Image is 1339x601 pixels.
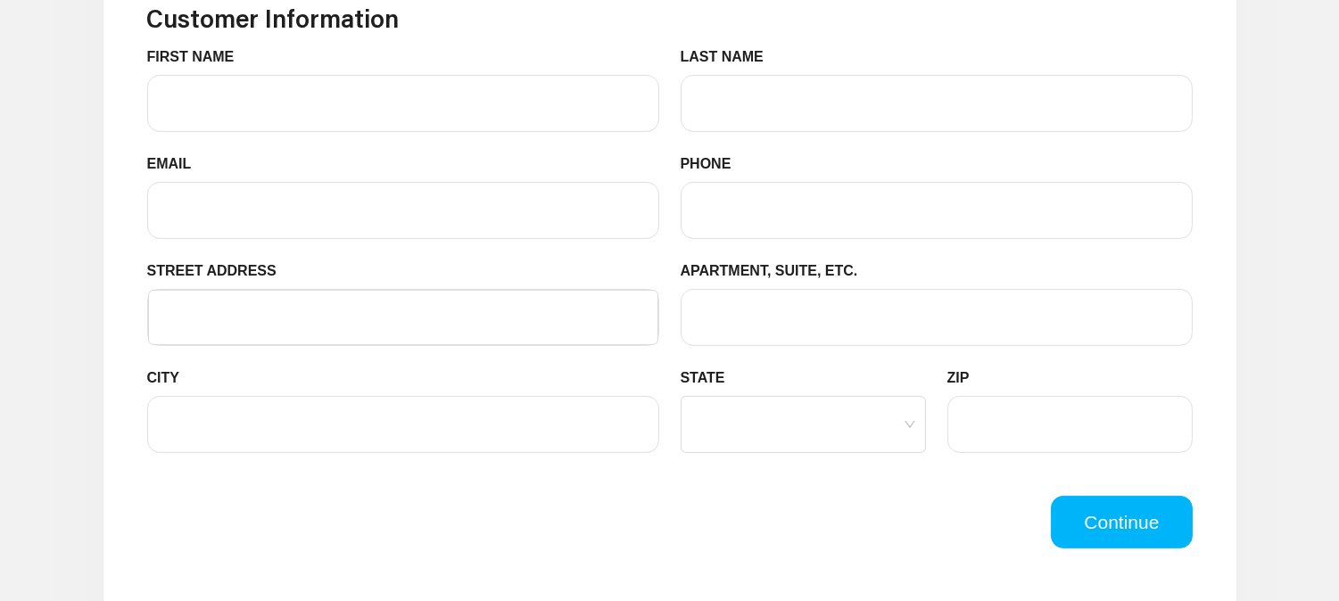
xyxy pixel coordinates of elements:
label: LAST NAME [681,46,778,68]
button: Continue [1051,496,1192,549]
h3: Customer Information [147,4,1193,34]
input: EMAIL [147,182,659,239]
label: APARTMENT, SUITE, ETC. [681,260,872,282]
input: APARTMENT, SUITE, ETC. [681,289,1193,346]
input: STATE [691,397,915,452]
label: PHONE [681,153,745,175]
input: LAST NAME [681,75,1193,132]
input: ZIP [947,396,1193,453]
label: CITY [147,367,194,389]
label: STATE [681,367,739,389]
input: CITY [147,396,659,453]
label: STREET ADDRESS [147,260,291,282]
label: EMAIL [147,153,205,175]
label: FIRST NAME [147,46,248,68]
input: FIRST NAME [147,75,659,132]
input: PHONE [681,182,1193,239]
input: STREET ADDRESS [159,291,648,344]
label: ZIP [947,367,983,389]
